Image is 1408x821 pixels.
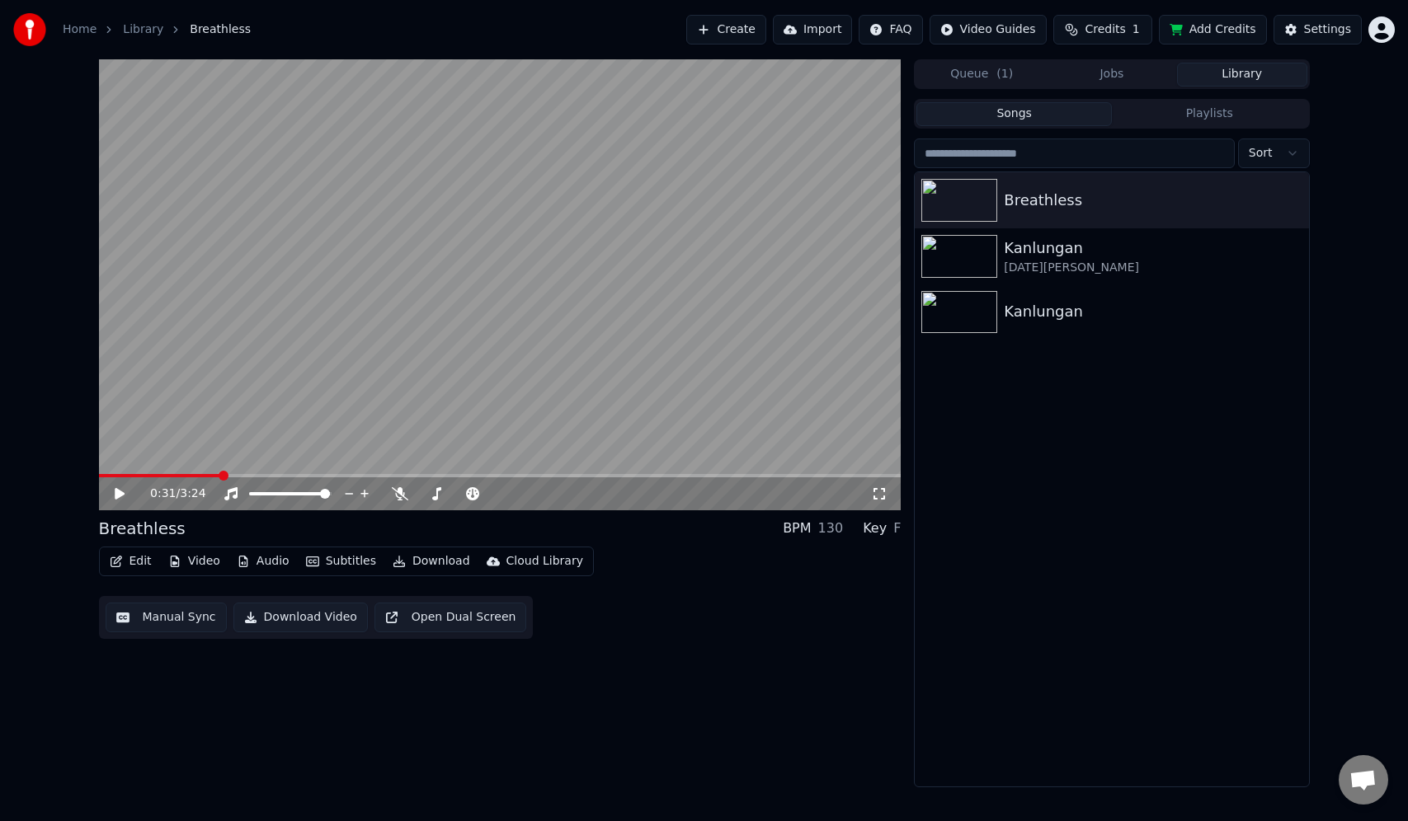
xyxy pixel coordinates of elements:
[63,21,97,38] a: Home
[190,21,251,38] span: Breathless
[1085,21,1125,38] span: Credits
[1004,300,1302,323] div: Kanlungan
[103,550,158,573] button: Edit
[150,486,176,502] span: 0:31
[859,15,922,45] button: FAQ
[1004,237,1302,260] div: Kanlungan
[162,550,227,573] button: Video
[1304,21,1351,38] div: Settings
[180,486,205,502] span: 3:24
[1274,15,1362,45] button: Settings
[1112,102,1307,126] button: Playlists
[230,550,296,573] button: Audio
[1339,755,1388,805] div: Open chat
[123,21,163,38] a: Library
[233,603,368,632] button: Download Video
[1159,15,1267,45] button: Add Credits
[930,15,1047,45] button: Video Guides
[106,603,227,632] button: Manual Sync
[893,518,901,538] div: F
[1249,145,1273,162] span: Sort
[506,553,583,570] div: Cloud Library
[1177,63,1307,87] button: Library
[99,517,186,540] div: Breathless
[996,66,1013,82] span: ( 1 )
[1004,260,1302,276] div: [DATE][PERSON_NAME]
[783,518,811,538] div: BPM
[863,518,887,538] div: Key
[1053,15,1152,45] button: Credits1
[686,15,766,45] button: Create
[299,550,383,573] button: Subtitles
[1133,21,1140,38] span: 1
[916,102,1112,126] button: Songs
[916,63,1047,87] button: Queue
[13,13,46,46] img: youka
[374,603,527,632] button: Open Dual Screen
[386,550,477,573] button: Download
[63,21,251,38] nav: breadcrumb
[1004,189,1302,212] div: Breathless
[773,15,852,45] button: Import
[1047,63,1177,87] button: Jobs
[150,486,190,502] div: /
[818,518,844,538] div: 130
